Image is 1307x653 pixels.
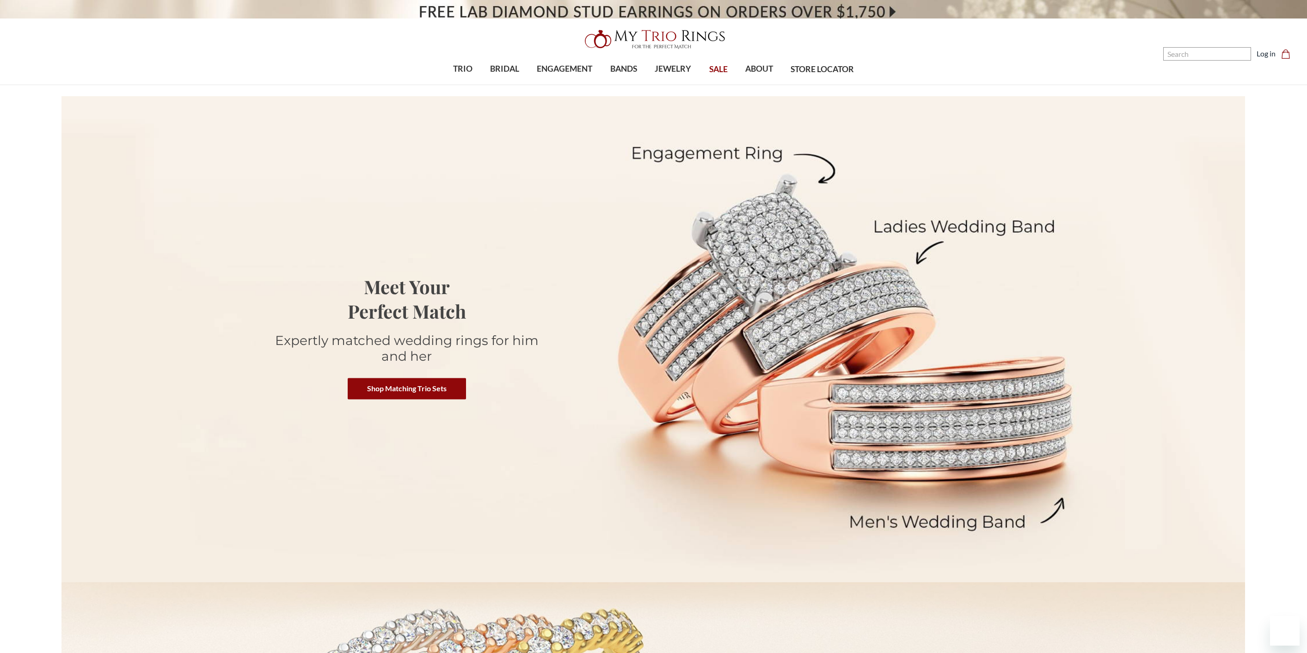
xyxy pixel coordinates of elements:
[580,25,728,54] img: My Trio Rings
[458,84,467,85] button: submenu toggle
[500,84,509,85] button: submenu toggle
[379,25,928,54] a: My Trio Rings
[601,54,646,84] a: BANDS
[619,84,628,85] button: submenu toggle
[1281,49,1290,59] svg: cart.cart_preview
[736,54,782,84] a: ABOUT
[791,63,854,75] span: STORE LOCATOR
[528,54,601,84] a: ENGAGEMENT
[481,54,528,84] a: BRIDAL
[646,54,700,84] a: JEWELRY
[669,84,678,85] button: submenu toggle
[1257,48,1276,59] a: Log in
[490,63,519,75] span: BRIDAL
[610,63,637,75] span: BANDS
[655,63,691,75] span: JEWELRY
[1281,48,1296,59] a: Cart with 0 items
[1163,47,1251,61] input: Search
[348,378,466,400] a: Shop Matching Trio Sets
[745,63,773,75] span: ABOUT
[755,84,764,85] button: submenu toggle
[537,63,592,75] span: ENGAGEMENT
[700,55,736,85] a: SALE
[444,54,481,84] a: TRIO
[709,63,728,75] span: SALE
[560,84,569,85] button: submenu toggle
[453,63,472,75] span: TRIO
[782,55,863,85] a: STORE LOCATOR
[1270,616,1300,646] iframe: Button to launch messaging window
